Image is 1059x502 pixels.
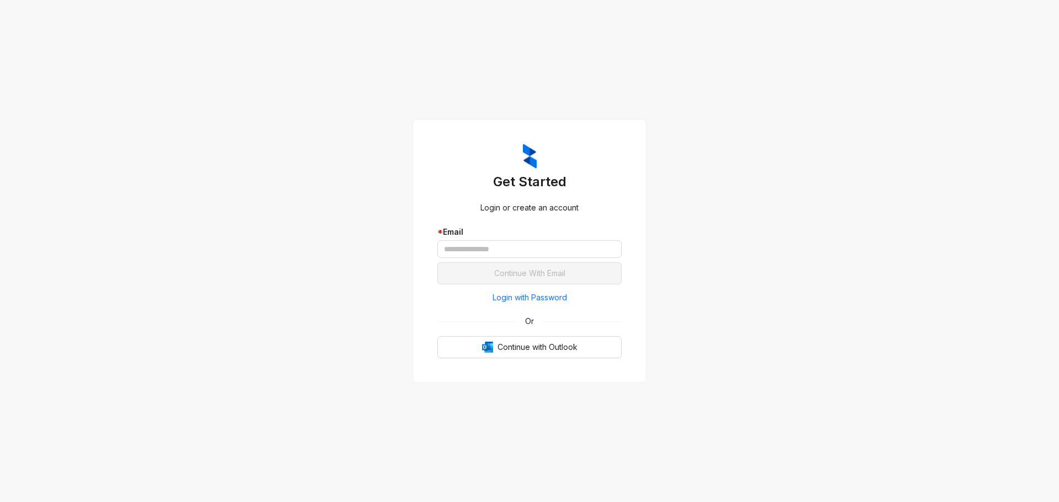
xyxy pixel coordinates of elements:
[498,341,577,353] span: Continue with Outlook
[523,144,537,169] img: ZumaIcon
[437,202,622,214] div: Login or create an account
[517,315,542,327] span: Or
[493,292,567,304] span: Login with Password
[437,336,622,358] button: OutlookContinue with Outlook
[482,342,493,353] img: Outlook
[437,173,622,191] h3: Get Started
[437,262,622,284] button: Continue With Email
[437,289,622,306] button: Login with Password
[437,226,622,238] div: Email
